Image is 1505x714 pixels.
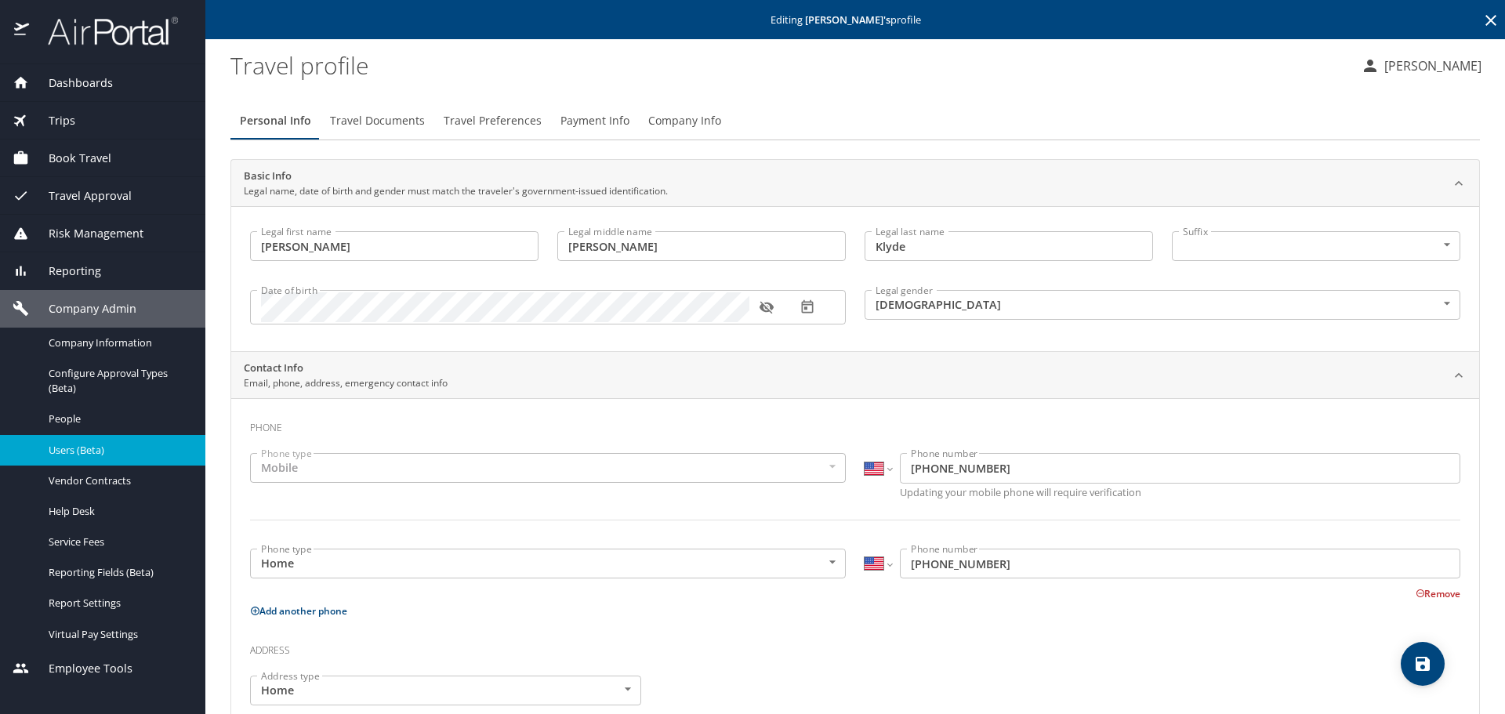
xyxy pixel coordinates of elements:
[230,102,1480,140] div: Profile
[29,660,132,677] span: Employee Tools
[49,366,187,396] span: Configure Approval Types (Beta)
[49,335,187,350] span: Company Information
[14,16,31,46] img: icon-airportal.png
[230,41,1348,89] h1: Travel profile
[1354,52,1488,80] button: [PERSON_NAME]
[244,376,448,390] p: Email, phone, address, emergency contact info
[29,263,101,280] span: Reporting
[250,676,641,705] div: Home
[865,290,1460,320] div: [DEMOGRAPHIC_DATA]
[560,111,629,131] span: Payment Info
[31,16,178,46] img: airportal-logo.png
[1416,587,1460,600] button: Remove
[250,633,1460,660] h3: Address
[1401,642,1445,686] button: save
[1172,231,1460,261] div: ​
[231,206,1479,351] div: Basic InfoLegal name, date of birth and gender must match the traveler's government-issued identi...
[330,111,425,131] span: Travel Documents
[240,111,311,131] span: Personal Info
[49,627,187,642] span: Virtual Pay Settings
[49,411,187,426] span: People
[444,111,542,131] span: Travel Preferences
[49,504,187,519] span: Help Desk
[29,225,143,242] span: Risk Management
[29,187,132,205] span: Travel Approval
[210,15,1500,25] p: Editing profile
[648,111,721,131] span: Company Info
[250,453,846,483] div: Mobile
[29,112,75,129] span: Trips
[900,487,1460,498] p: Updating your mobile phone will require verification
[49,473,187,488] span: Vendor Contracts
[49,596,187,611] span: Report Settings
[250,411,1460,437] h3: Phone
[29,74,113,92] span: Dashboards
[231,160,1479,207] div: Basic InfoLegal name, date of birth and gender must match the traveler's government-issued identi...
[231,352,1479,399] div: Contact InfoEmail, phone, address, emergency contact info
[1380,56,1481,75] p: [PERSON_NAME]
[29,150,111,167] span: Book Travel
[49,565,187,580] span: Reporting Fields (Beta)
[805,13,890,27] strong: [PERSON_NAME] 's
[250,549,846,578] div: Home
[49,443,187,458] span: Users (Beta)
[244,361,448,376] h2: Contact Info
[244,169,668,184] h2: Basic Info
[250,604,347,618] button: Add another phone
[49,535,187,549] span: Service Fees
[29,300,136,317] span: Company Admin
[244,184,668,198] p: Legal name, date of birth and gender must match the traveler's government-issued identification.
